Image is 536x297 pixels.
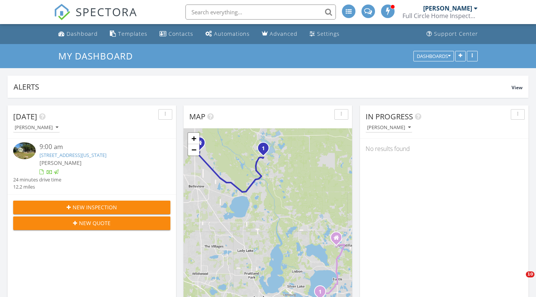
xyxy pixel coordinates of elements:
[424,27,481,41] a: Support Center
[202,27,253,41] a: Automations (Advanced)
[67,30,98,37] div: Dashboard
[512,84,522,91] span: View
[402,12,478,20] div: Full Circle Home Inspectors
[13,176,61,183] div: 24 minutes drive time
[13,142,36,159] img: 9368423%2Fcover_photos%2FhGavu0LoO4BXsC5kgLVH%2Fsmall.jpg
[13,183,61,190] div: 12.2 miles
[189,111,205,122] span: Map
[317,30,340,37] div: Settings
[54,10,137,26] a: SPECTORA
[199,143,204,147] div: 45 Pecan Course Circle, Ocala FL 34472
[510,271,528,289] iframe: Intercom live chat
[417,53,451,59] div: Dashboards
[367,125,411,130] div: [PERSON_NAME]
[107,27,150,41] a: Templates
[188,133,199,144] a: Zoom in
[13,216,170,230] button: New Quote
[13,123,60,133] button: [PERSON_NAME]
[188,144,199,155] a: Zoom out
[307,27,343,41] a: Settings
[262,146,265,151] i: 1
[319,289,322,295] i: 1
[214,30,250,37] div: Automations
[423,5,472,12] div: [PERSON_NAME]
[55,27,101,41] a: Dashboard
[263,148,268,152] div: 16621 SE 57th Pl, Ocklawaha, FL 32179
[39,142,158,152] div: 9:00 am
[54,4,70,20] img: The Best Home Inspection Software - Spectora
[39,152,106,158] a: [STREET_ADDRESS][US_STATE]
[14,82,512,92] div: Alerts
[366,111,413,122] span: In Progress
[360,139,528,159] div: No results found
[366,123,412,133] button: [PERSON_NAME]
[13,201,170,214] button: New Inspection
[413,51,454,61] button: Dashboards
[169,30,193,37] div: Contacts
[58,50,139,62] a: My Dashboard
[118,30,147,37] div: Templates
[79,219,111,227] span: New Quote
[526,271,534,277] span: 10
[15,125,58,130] div: [PERSON_NAME]
[185,5,336,20] input: Search everything...
[434,30,478,37] div: Support Center
[13,111,37,122] span: [DATE]
[336,238,341,242] div: 39731 Bryan Lane, Umatilla Florida 32784
[320,291,325,296] div: 423 N Texas Ave, Tavares, FL 32778
[156,27,196,41] a: Contacts
[73,203,117,211] span: New Inspection
[259,27,301,41] a: Advanced
[270,30,298,37] div: Advanced
[76,4,137,20] span: SPECTORA
[13,142,170,190] a: 9:00 am [STREET_ADDRESS][US_STATE] [PERSON_NAME] 24 minutes drive time 12.2 miles
[39,159,82,166] span: [PERSON_NAME]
